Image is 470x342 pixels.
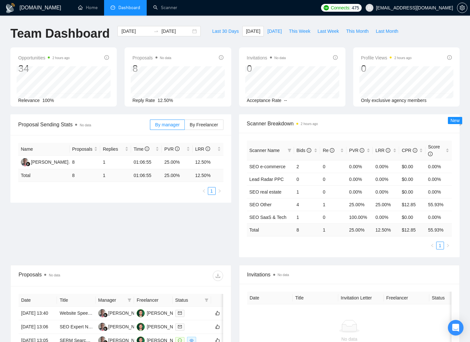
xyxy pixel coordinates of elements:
span: right [446,244,450,247]
span: Acceptance Rate [247,98,282,103]
td: 0.00% [425,211,452,223]
a: SEO Expert Needed for New Website Launch [60,324,152,329]
span: LRR [195,146,210,152]
td: 8 [70,169,101,182]
button: Last Month [372,26,402,36]
span: No data [275,56,286,60]
a: SEO e-commerce [249,164,286,169]
th: Title [293,292,338,304]
span: 100% [42,98,54,103]
span: info-circle [428,152,433,156]
button: Last 30 Days [208,26,242,36]
td: $0.00 [399,211,425,223]
span: Score [428,144,440,157]
a: Website Speed Optimization Expert Needed [60,310,149,316]
span: dashboard [111,5,115,10]
span: left [430,244,434,247]
td: 0.00% [346,185,373,198]
span: 12.50% [158,98,173,103]
th: Title [57,294,95,307]
li: 1 [436,242,444,249]
span: filter [128,298,131,302]
td: 1 [294,185,320,198]
img: gigradar-bm.png [103,326,108,331]
th: Invitation Letter [338,292,384,304]
span: Status [175,297,202,304]
span: Opportunities [18,54,70,62]
span: Time [134,146,149,152]
span: user [367,6,372,10]
span: [DATE] [246,28,260,35]
td: 01:06:55 [131,169,162,182]
img: WW [98,309,106,317]
td: 55.93 % [425,223,452,236]
div: 34 [18,62,70,75]
img: gigradar-bm.png [26,162,30,166]
span: Last Week [317,28,339,35]
span: info-circle [333,55,338,60]
span: right [218,189,222,193]
span: filter [205,298,208,302]
a: SEO SaaS & Tech [249,215,287,220]
input: End date [161,28,191,35]
a: WW[PERSON_NAME] [98,310,146,315]
th: Date [19,294,57,307]
div: 0 [247,62,286,75]
img: logo [5,3,16,13]
span: Bids [297,148,311,153]
span: Reply Rate [132,98,155,103]
span: Replies [103,146,124,153]
span: By Freelancer [190,122,218,127]
td: 0.00% [425,173,452,185]
span: No data [49,273,60,277]
th: Replies [100,143,131,156]
td: 1 [320,198,346,211]
span: No data [160,56,171,60]
td: 0.00% [425,185,452,198]
span: filter [203,295,210,305]
td: [DATE] 13:06 [19,320,57,334]
span: download [213,273,223,278]
td: Website Speed Optimization Expert Needed [57,307,95,320]
td: 0.00% [346,160,373,173]
a: Lead Radar PPC [249,177,284,182]
div: [PERSON_NAME] [31,158,68,166]
span: info-circle [413,148,417,153]
button: like [214,323,222,331]
img: MS [137,323,145,331]
td: 12.50 % [373,223,399,236]
span: Relevance [18,98,40,103]
span: Dashboard [118,5,140,10]
a: 1 [436,242,444,249]
span: Invitations [247,271,452,279]
button: This Month [342,26,372,36]
td: 25.00 % [162,169,193,182]
span: Only exclusive agency members [361,98,427,103]
span: Connects: [331,4,350,11]
td: $0.00 [399,160,425,173]
li: Previous Page [428,242,436,249]
input: Start date [121,28,151,35]
span: New [450,118,460,123]
td: 0.00% [373,173,399,185]
td: 0 [320,173,346,185]
span: This Month [346,28,369,35]
span: Proposals [72,146,93,153]
span: PVR [349,148,364,153]
div: [PERSON_NAME] [108,323,146,330]
button: left [428,242,436,249]
span: No data [80,123,91,127]
a: MS[PERSON_NAME] [137,324,184,329]
td: 8 [70,156,101,169]
h1: Team Dashboard [10,26,110,41]
a: MS[PERSON_NAME] [137,310,184,315]
span: info-circle [206,146,210,151]
td: Total [247,223,294,236]
span: info-circle [330,148,334,153]
a: WW[PERSON_NAME] [98,324,146,329]
td: 0.00% [346,173,373,185]
img: WW [21,158,29,166]
a: setting [457,5,467,10]
div: [PERSON_NAME] [147,310,184,317]
span: info-circle [386,148,390,153]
